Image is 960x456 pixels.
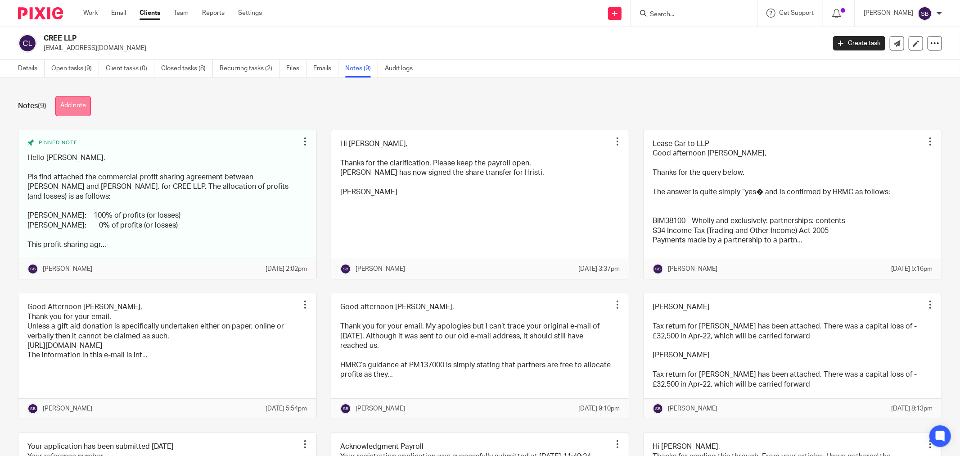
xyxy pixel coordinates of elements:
[202,9,225,18] a: Reports
[266,264,307,274] p: [DATE] 2:02pm
[340,403,351,414] img: svg%3E
[161,60,213,78] a: Closed tasks (8)
[18,7,63,19] img: Pixie
[313,60,338,78] a: Emails
[385,60,419,78] a: Audit logs
[891,404,933,413] p: [DATE] 8:13pm
[111,9,126,18] a: Email
[653,264,663,274] img: svg%3E
[356,264,405,274] p: [PERSON_NAME]
[44,44,820,53] p: [EMAIL_ADDRESS][DOMAIN_NAME]
[649,11,730,19] input: Search
[43,404,92,413] p: [PERSON_NAME]
[18,34,37,53] img: svg%3E
[578,264,620,274] p: [DATE] 3:37pm
[266,404,307,413] p: [DATE] 5:54pm
[83,9,98,18] a: Work
[238,9,262,18] a: Settings
[27,264,38,274] img: svg%3E
[106,60,154,78] a: Client tasks (0)
[653,403,663,414] img: svg%3E
[345,60,378,78] a: Notes (9)
[38,102,46,109] span: (9)
[286,60,306,78] a: Files
[578,404,620,413] p: [DATE] 9:10pm
[779,10,814,16] span: Get Support
[44,34,664,43] h2: CREE LLP
[668,404,717,413] p: [PERSON_NAME]
[356,404,405,413] p: [PERSON_NAME]
[891,264,933,274] p: [DATE] 5:16pm
[55,96,91,116] button: Add note
[668,264,717,274] p: [PERSON_NAME]
[27,139,298,146] div: Pinned note
[43,264,92,274] p: [PERSON_NAME]
[864,9,913,18] p: [PERSON_NAME]
[918,6,932,21] img: svg%3E
[27,403,38,414] img: svg%3E
[18,101,46,111] h1: Notes
[18,60,45,78] a: Details
[340,264,351,274] img: svg%3E
[140,9,160,18] a: Clients
[51,60,99,78] a: Open tasks (9)
[220,60,279,78] a: Recurring tasks (2)
[833,36,885,50] a: Create task
[174,9,189,18] a: Team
